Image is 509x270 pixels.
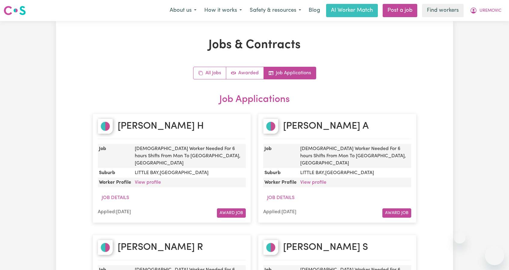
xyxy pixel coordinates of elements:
button: Award Job [217,208,246,218]
h2: [PERSON_NAME] H [118,121,204,132]
span: Applied: [DATE] [98,210,131,214]
a: Find workers [422,4,464,17]
a: Careseekers logo [4,4,26,17]
img: Shannon [98,119,113,134]
button: Safety & resources [246,4,305,17]
a: Post a job [383,4,417,17]
img: Maria [263,240,278,255]
dd: LITTLE BAY , [GEOGRAPHIC_DATA] [298,168,411,178]
button: My Account [466,4,505,17]
dt: Job [98,144,132,168]
dt: Job [263,144,298,168]
dt: Suburb [98,168,132,178]
img: Susmita [98,240,113,255]
h2: Job Applications [93,94,416,105]
dd: [DEMOGRAPHIC_DATA] Worker Needed For 6 hours Shifts From Mon To [GEOGRAPHIC_DATA], [GEOGRAPHIC_DATA] [132,144,246,168]
iframe: Close message [454,232,466,244]
button: About us [166,4,200,17]
a: Active jobs [226,67,264,79]
img: Careseekers logo [4,5,26,16]
dd: [DEMOGRAPHIC_DATA] Worker Needed For 6 hours Shifts From Mon To [GEOGRAPHIC_DATA], [GEOGRAPHIC_DATA] [298,144,411,168]
h2: [PERSON_NAME] R [118,242,203,253]
a: All jobs [193,67,226,79]
img: Diana Seini [263,119,278,134]
h1: Jobs & Contracts [93,38,416,52]
h2: [PERSON_NAME] A [283,121,369,132]
a: AI Worker Match [326,4,378,17]
dt: Worker Profile [263,178,298,187]
span: Applied: [DATE] [263,210,296,214]
dt: Worker Profile [98,178,132,187]
button: How it works [200,4,246,17]
span: UREMOVIC [480,8,501,14]
button: Award Job [382,208,411,218]
button: Job Details [263,192,298,204]
a: Blog [305,4,324,17]
a: View profile [300,180,326,185]
dt: Suburb [263,168,298,178]
a: View profile [135,180,161,185]
button: Job Details [98,192,133,204]
iframe: Button to launch messaging window [485,246,504,265]
dd: LITTLE BAY , [GEOGRAPHIC_DATA] [132,168,246,178]
a: Job applications [264,67,316,79]
h2: [PERSON_NAME] S [283,242,368,253]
